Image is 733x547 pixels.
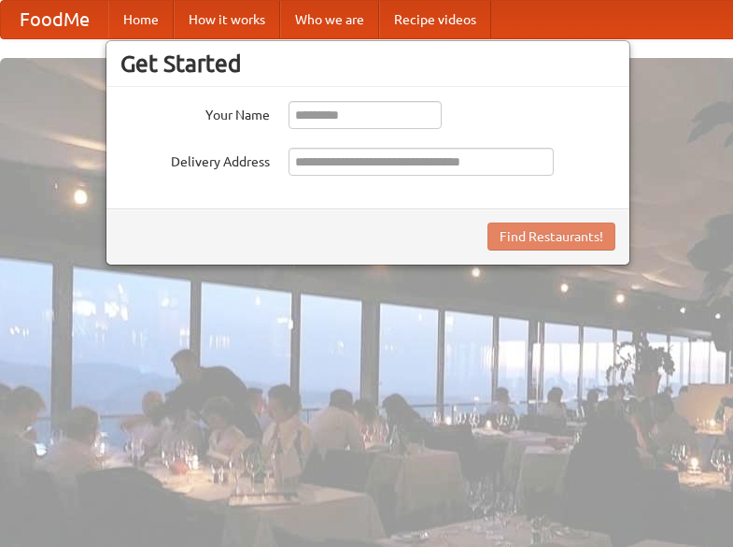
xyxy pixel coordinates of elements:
[1,1,108,38] a: FoodMe
[108,1,174,38] a: Home
[487,223,615,251] button: Find Restaurants!
[120,148,270,171] label: Delivery Address
[280,1,379,38] a: Who we are
[120,101,270,124] label: Your Name
[174,1,280,38] a: How it works
[379,1,491,38] a: Recipe videos
[120,50,615,78] h3: Get Started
